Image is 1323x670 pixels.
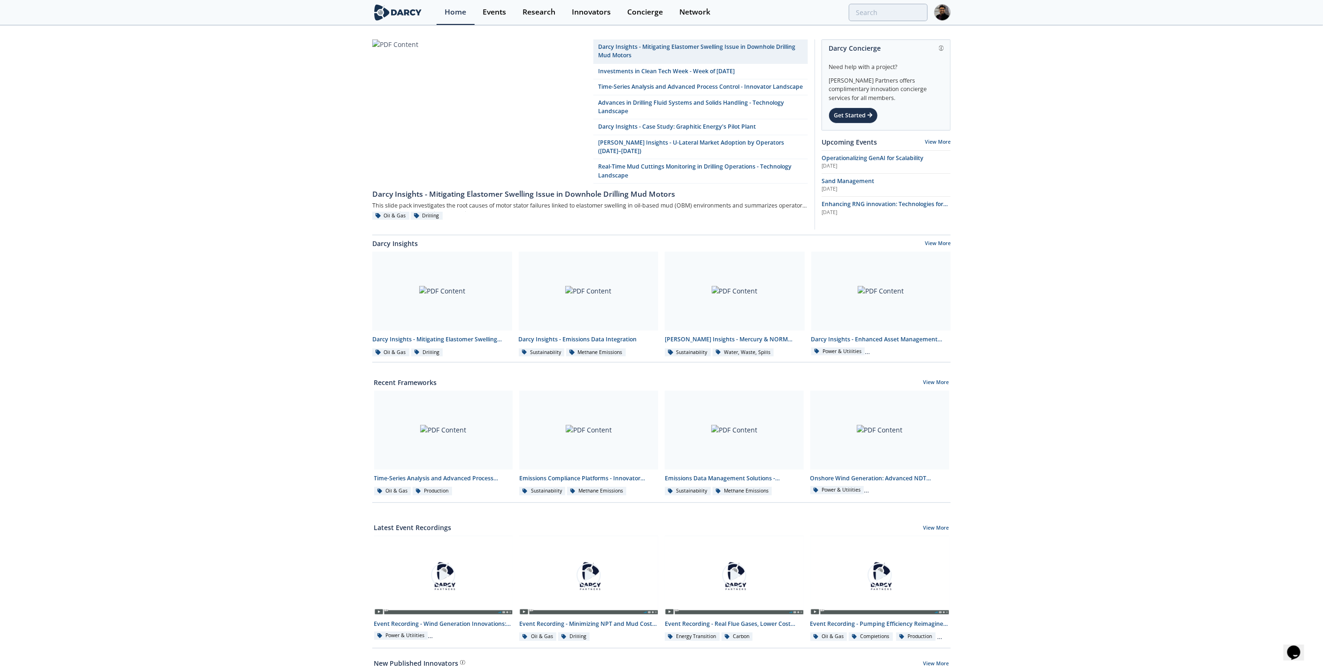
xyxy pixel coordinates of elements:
a: View More [923,660,949,669]
div: Oil & Gas [810,632,847,641]
a: PDF Content Emissions Compliance Platforms - Innovator Comparison Sustainability Methane Emissions [516,391,661,496]
a: PDF Content Onshore Wind Generation: Advanced NDT Inspections - Innovator Landscape Power & Utili... [807,391,953,496]
div: Emissions Compliance Platforms - Innovator Comparison [519,474,658,483]
a: PDF Content [PERSON_NAME] Insights - Mercury & NORM Detection and [MEDICAL_DATA] Sustainability W... [661,252,808,357]
a: Darcy Insights - Mitigating Elastomer Swelling Issue in Downhole Drilling Mud Motors [593,39,808,64]
div: Darcy Insights - Enhanced Asset Management (O&M) for Onshore Wind Farms [811,335,951,344]
a: Time-Series Analysis and Advanced Process Control - Innovator Landscape [593,79,808,95]
a: PDF Content Darcy Insights - Emissions Data Integration Sustainability Methane Emissions [515,252,662,357]
div: Production [896,632,936,641]
div: Sustainability [665,487,711,495]
img: logo-wide.svg [372,4,423,21]
div: Network [679,8,710,16]
div: Innovators [572,8,611,16]
img: Video Content [810,536,949,614]
span: Enhancing RNG innovation: Technologies for Sustainable Energy [822,200,948,216]
img: Video Content [519,536,658,614]
div: Oil & Gas [374,487,411,495]
img: Profile [934,4,951,21]
div: Emissions Data Management Solutions - Technology Landscape [665,474,804,483]
div: Oil & Gas [519,632,556,641]
div: This slide pack investigates the root causes of motor stator failures linked to elastomer swellin... [372,200,808,211]
div: Completions [849,632,893,641]
img: Video Content [374,536,513,614]
a: Darcy Insights [372,239,418,248]
a: Operationalizing GenAI for Scalability [DATE] [822,154,951,170]
div: Onshore Wind Generation: Advanced NDT Inspections - Innovator Landscape [810,474,949,483]
a: Investments in Clean Tech Week - Week of [DATE] [593,64,808,79]
a: View More [925,240,951,248]
img: Video Content [665,536,804,614]
a: Video Content Event Recording - Pumping Efficiency Reimagined: Reducing Downtime in Vaca Muerta C... [807,536,953,641]
iframe: chat widget [1284,632,1314,661]
div: Power & Utilities [810,486,864,494]
a: View More [923,379,949,387]
div: [DATE] [822,209,951,216]
div: Carbon [722,632,753,641]
div: Oil & Gas [372,212,409,220]
a: Enhancing RNG innovation: Technologies for Sustainable Energy [DATE] [822,200,951,216]
span: Sand Management [822,177,874,185]
img: play-chapters-gray.svg [867,562,893,588]
div: Get Started [829,108,878,123]
a: View More [923,524,949,533]
a: PDF Content Darcy Insights - Mitigating Elastomer Swelling Issue in Downhole Drilling Mud Motors ... [369,252,515,357]
div: [DATE] [822,185,951,193]
div: Oil & Gas [372,348,409,357]
div: Methane Emissions [567,487,627,495]
div: Event Recording - Wind Generation Innovations: Enhancing Onshore Asset Performance and Enabling O... [374,620,513,628]
img: play-chapters-gray.svg [576,562,602,588]
a: Video Content Event Recording - Minimizing NPT and Mud Costs with Automated Fluids Intelligence O... [516,536,661,641]
div: Darcy Insights - Emissions Data Integration [519,335,659,344]
a: Darcy Insights - Case Study: Graphitic Energy's Pilot Plant [593,119,808,135]
div: Events [483,8,506,16]
img: information.svg [939,46,944,51]
div: Need help with a project? [829,56,944,71]
a: New Published Innovators [374,658,459,668]
div: Research [523,8,555,16]
img: information.svg [460,660,465,665]
div: Sustainability [519,487,565,495]
div: Production [413,487,452,495]
a: Sand Management [DATE] [822,177,951,193]
a: View More [925,139,951,145]
div: Darcy Concierge [829,40,944,56]
a: Recent Frameworks [374,377,437,387]
a: PDF Content Darcy Insights - Enhanced Asset Management (O&M) for Onshore Wind Farms Power & Utili... [808,252,954,357]
div: [PERSON_NAME] Insights - Mercury & NORM Detection and [MEDICAL_DATA] [665,335,805,344]
div: Concierge [627,8,663,16]
div: Event Recording - Minimizing NPT and Mud Costs with Automated Fluids Intelligence [519,620,658,628]
div: Sustainability [665,348,711,357]
div: Darcy Insights - Mitigating Elastomer Swelling Issue in Downhole Drilling Mud Motors [372,189,808,200]
a: Darcy Insights - Mitigating Elastomer Swelling Issue in Downhole Drilling Mud Motors [372,184,808,200]
a: Video Content Event Recording - Wind Generation Innovations: Enhancing Onshore Asset Performance ... [371,536,516,641]
div: Darcy Insights - Mitigating Elastomer Swelling Issue in Downhole Drilling Mud Motors [372,335,512,344]
div: Sustainability [519,348,565,357]
div: Home [445,8,466,16]
a: Advances in Drilling Fluid Systems and Solids Handling - Technology Landscape [593,95,808,120]
span: Operationalizing GenAI for Scalability [822,154,923,162]
div: [PERSON_NAME] Partners offers complimentary innovation concierge services for all members. [829,71,944,102]
a: PDF Content Emissions Data Management Solutions - Technology Landscape Sustainability Methane Emi... [661,391,807,496]
a: Real-Time Mud Cuttings Monitoring in Drilling Operations - Technology Landscape [593,159,808,184]
div: Methane Emissions [566,348,626,357]
input: Advanced Search [849,4,928,21]
div: [DATE] [822,162,951,170]
div: Power & Utilities [811,347,865,356]
div: Event Recording - Real Flue Gases, Lower Cost Pilots: Meet CCU at the NCCC [665,620,804,628]
div: Energy Transition [665,632,720,641]
div: Drilling [558,632,590,641]
div: Methane Emissions [713,487,772,495]
img: play-chapters-gray.svg [430,562,456,588]
a: Upcoming Events [822,137,877,147]
a: Video Content Event Recording - Real Flue Gases, Lower Cost Pilots: Meet CCU at the NCCC Energy T... [661,536,807,641]
div: Drilling [411,348,443,357]
img: play-chapters-gray.svg [721,562,747,588]
div: Event Recording - Pumping Efficiency Reimagined: Reducing Downtime in Vaca Muerta Completions [810,620,949,628]
div: Drilling [411,212,443,220]
a: Latest Event Recordings [374,523,452,532]
div: Power & Utilities [374,631,428,640]
a: PDF Content Time-Series Analysis and Advanced Process Control - Innovator Landscape Oil & Gas Pro... [371,391,516,496]
div: Water, Waste, Spills [713,348,774,357]
a: [PERSON_NAME] Insights - U-Lateral Market Adoption by Operators ([DATE]–[DATE]) [593,135,808,160]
